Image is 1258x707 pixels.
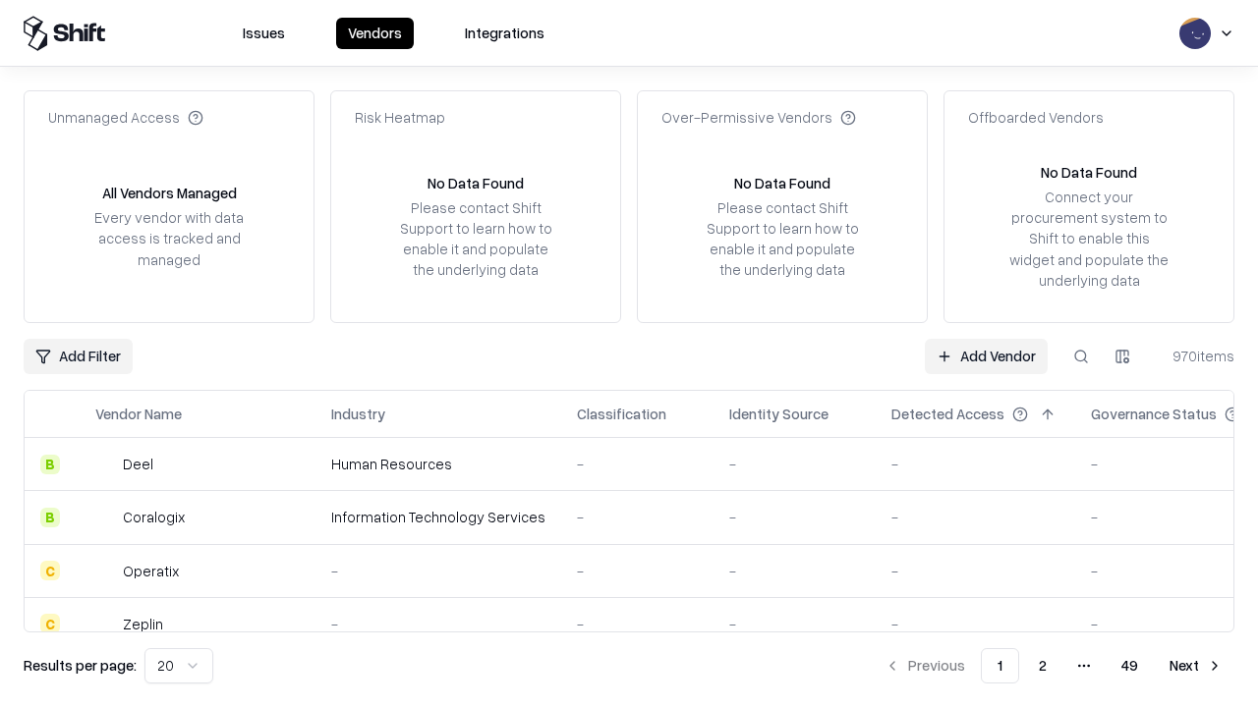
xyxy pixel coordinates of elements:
[40,508,60,527] div: B
[968,107,1104,128] div: Offboarded Vendors
[95,561,115,580] img: Operatix
[40,614,60,633] div: C
[1041,162,1137,183] div: No Data Found
[331,454,545,474] div: Human Resources
[577,507,698,527] div: -
[123,614,163,634] div: Zeplin
[891,614,1059,634] div: -
[734,173,830,193] div: No Data Found
[95,404,182,424] div: Vendor Name
[95,614,115,633] img: Zeplin
[891,454,1059,474] div: -
[102,183,237,203] div: All Vendors Managed
[925,339,1048,374] a: Add Vendor
[95,508,115,527] img: Coralogix
[1023,648,1062,683] button: 2
[428,173,524,193] div: No Data Found
[95,455,115,474] img: Deel
[891,561,1059,581] div: -
[40,561,60,580] div: C
[729,454,860,474] div: -
[40,455,60,474] div: B
[331,614,545,634] div: -
[729,507,860,527] div: -
[123,507,185,527] div: Coralogix
[1156,346,1234,366] div: 970 items
[331,404,385,424] div: Industry
[1158,648,1234,683] button: Next
[873,648,1234,683] nav: pagination
[48,107,203,128] div: Unmanaged Access
[24,339,133,374] button: Add Filter
[577,614,698,634] div: -
[24,655,137,676] p: Results per page:
[336,18,414,49] button: Vendors
[577,454,698,474] div: -
[891,507,1059,527] div: -
[355,107,445,128] div: Risk Heatmap
[891,404,1004,424] div: Detected Access
[87,207,251,269] div: Every vendor with data access is tracked and managed
[729,614,860,634] div: -
[231,18,297,49] button: Issues
[661,107,856,128] div: Over-Permissive Vendors
[394,197,557,281] div: Please contact Shift Support to learn how to enable it and populate the underlying data
[577,561,698,581] div: -
[453,18,556,49] button: Integrations
[729,404,829,424] div: Identity Source
[331,561,545,581] div: -
[577,404,666,424] div: Classification
[1007,187,1171,291] div: Connect your procurement system to Shift to enable this widget and populate the underlying data
[729,561,860,581] div: -
[123,454,153,474] div: Deel
[123,561,179,581] div: Operatix
[701,197,864,281] div: Please contact Shift Support to learn how to enable it and populate the underlying data
[331,507,545,527] div: Information Technology Services
[981,648,1019,683] button: 1
[1091,404,1217,424] div: Governance Status
[1106,648,1154,683] button: 49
